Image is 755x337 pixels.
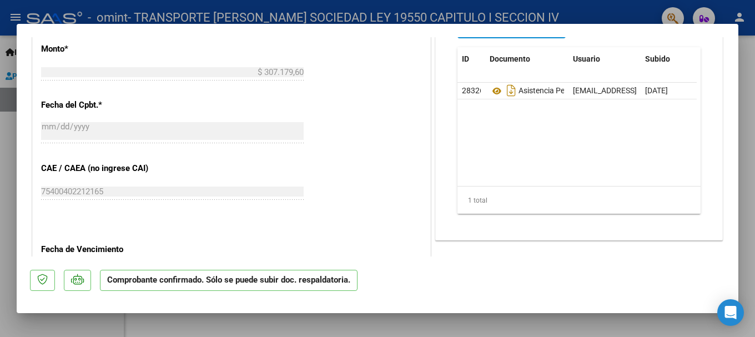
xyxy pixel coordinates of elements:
[457,47,485,71] datatable-header-cell: ID
[568,47,641,71] datatable-header-cell: Usuario
[457,187,701,214] div: 1 total
[641,47,696,71] datatable-header-cell: Subido
[41,99,155,112] p: Fecha del Cpbt.
[645,54,670,63] span: Subido
[100,270,358,291] p: Comprobante confirmado. Sólo se puede subir doc. respaldatoria.
[645,86,668,95] span: [DATE]
[490,54,530,63] span: Documento
[717,299,744,326] div: Open Intercom Messenger
[41,243,155,256] p: Fecha de Vencimiento
[485,47,568,71] datatable-header-cell: Documento
[573,54,600,63] span: Usuario
[436,9,722,240] div: DOCUMENTACIÓN RESPALDATORIA
[490,87,607,95] span: Asistencia Periodo [DATE]
[41,43,155,56] p: Monto
[504,82,519,99] i: Descargar documento
[462,54,469,63] span: ID
[462,86,484,95] span: 28326
[41,162,155,175] p: CAE / CAEA (no ingrese CAI)
[696,47,752,71] datatable-header-cell: Acción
